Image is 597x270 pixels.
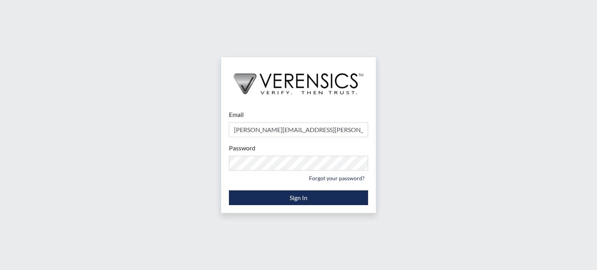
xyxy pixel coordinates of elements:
[229,143,255,153] label: Password
[229,110,244,119] label: Email
[221,57,376,102] img: logo-wide-black.2aad4157.png
[229,190,368,205] button: Sign In
[229,122,368,137] input: Email
[305,172,368,184] a: Forgot your password?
